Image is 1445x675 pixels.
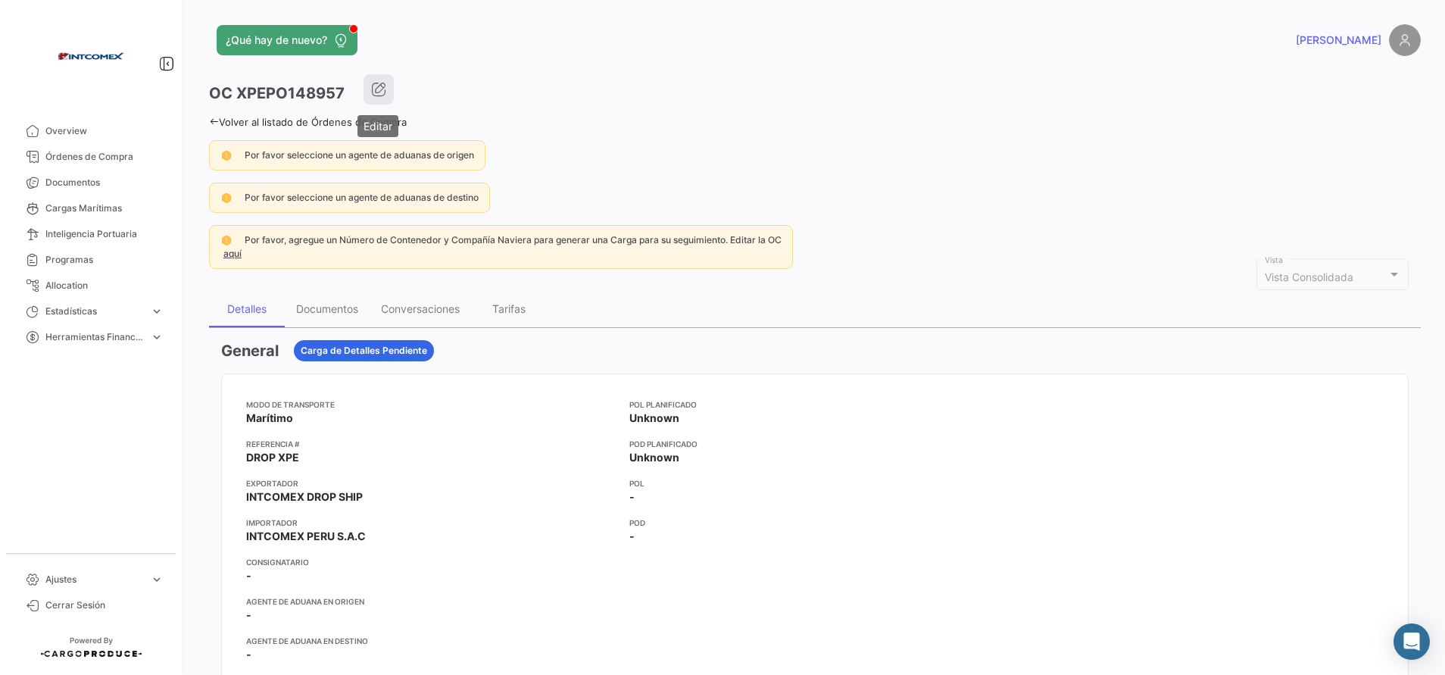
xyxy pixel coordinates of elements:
span: Herramientas Financieras [45,330,144,344]
span: Programas [45,253,164,267]
h3: OC XPEPO148957 [209,83,345,104]
app-card-info-title: Importador [246,517,617,529]
button: ¿Qué hay de nuevo? [217,25,357,55]
span: Marítimo [246,411,293,426]
span: - [246,608,251,623]
span: Estadísticas [45,305,144,318]
span: - [246,647,251,662]
div: Tarifas [492,302,526,315]
a: Inteligencia Portuaria [12,221,170,247]
app-card-info-title: Consignatario [246,556,617,568]
app-card-info-title: POD Planificado [629,438,1000,450]
div: Documentos [296,302,358,315]
app-card-info-title: Referencia # [246,438,617,450]
img: intcomex.png [53,18,129,94]
span: Unknown [629,411,679,426]
span: - [246,568,251,583]
span: Cargas Marítimas [45,202,164,215]
div: Editar [357,115,398,137]
span: INTCOMEX DROP SHIP [246,489,363,505]
span: - [629,529,635,544]
app-card-info-title: Agente de Aduana en Destino [246,635,617,647]
span: Carga de Detalles Pendiente [301,344,427,358]
span: ¿Qué hay de nuevo? [226,33,327,48]
span: INTCOMEX PERU S.A.C [246,529,366,544]
span: Vista Consolidada [1265,270,1353,283]
span: Overview [45,124,164,138]
a: Volver al listado de Órdenes de Compra [209,116,407,128]
span: DROP XPE [246,450,299,465]
a: Órdenes de Compra [12,144,170,170]
app-card-info-title: POL Planificado [629,398,1000,411]
img: placeholder-user.png [1389,24,1421,56]
span: - [629,489,635,505]
span: Cerrar Sesión [45,598,164,612]
div: Abrir Intercom Messenger [1394,623,1430,660]
span: Órdenes de Compra [45,150,164,164]
span: Allocation [45,279,164,292]
a: Allocation [12,273,170,298]
div: Conversaciones [381,302,460,315]
a: Documentos [12,170,170,195]
span: Unknown [629,450,679,465]
app-card-info-title: Modo de Transporte [246,398,617,411]
app-card-info-title: Agente de Aduana en Origen [246,595,617,608]
h3: General [221,340,279,361]
span: Documentos [45,176,164,189]
app-card-info-title: Exportador [246,477,617,489]
div: Detalles [227,302,267,315]
span: [PERSON_NAME] [1296,33,1381,48]
span: expand_more [150,330,164,344]
app-card-info-title: POD [629,517,1000,529]
a: aquí [220,248,245,259]
a: Cargas Marítimas [12,195,170,221]
span: Por favor seleccione un agente de aduanas de destino [245,192,479,203]
a: Overview [12,118,170,144]
span: Inteligencia Portuaria [45,227,164,241]
span: Ajustes [45,573,144,586]
span: Por favor, agregue un Número de Contenedor y Compañía Naviera para generar una Carga para su segu... [245,234,782,245]
span: expand_more [150,573,164,586]
app-card-info-title: POL [629,477,1000,489]
span: Por favor seleccione un agente de aduanas de origen [245,149,474,161]
span: expand_more [150,305,164,318]
a: Programas [12,247,170,273]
